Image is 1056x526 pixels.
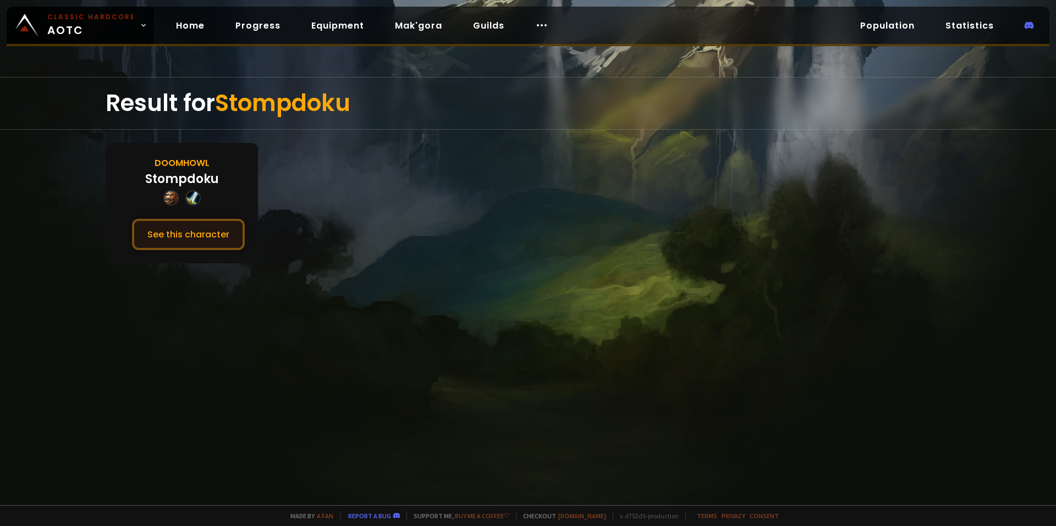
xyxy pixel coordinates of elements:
[302,14,373,37] a: Equipment
[47,12,135,38] span: AOTC
[750,512,779,520] a: Consent
[455,512,509,520] a: Buy me a coffee
[284,512,333,520] span: Made by
[613,512,679,520] span: v. d752d5 - production
[386,14,451,37] a: Mak'gora
[697,512,717,520] a: Terms
[348,512,391,520] a: Report a bug
[167,14,213,37] a: Home
[47,12,135,22] small: Classic Hardcore
[516,512,606,520] span: Checkout
[558,512,606,520] a: [DOMAIN_NAME]
[145,170,219,188] div: Stompdoku
[215,87,350,119] span: Stompdoku
[132,219,245,250] button: See this character
[851,14,923,37] a: Population
[155,156,210,170] div: Doomhowl
[317,512,333,520] a: a fan
[227,14,289,37] a: Progress
[722,512,745,520] a: Privacy
[406,512,509,520] span: Support me,
[464,14,513,37] a: Guilds
[7,7,154,44] a: Classic HardcoreAOTC
[937,14,1003,37] a: Statistics
[106,77,950,129] div: Result for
